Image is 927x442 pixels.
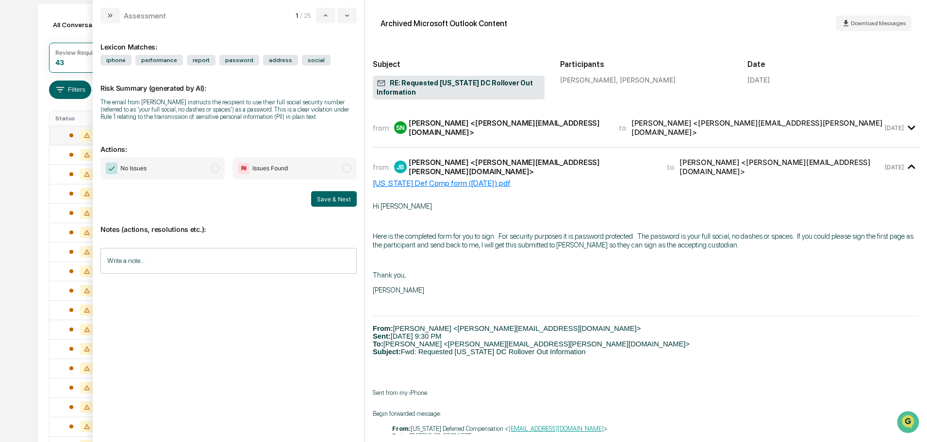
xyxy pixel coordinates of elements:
button: Filters [49,81,91,99]
span: Download Messages [851,20,906,27]
b: From: [392,425,411,432]
p: Actions: [100,133,357,153]
span: Issues Found [252,164,288,173]
span: performance [135,55,183,65]
button: Save & Next [311,191,357,207]
span: from: [373,123,390,132]
div: [PERSON_NAME] <[PERSON_NAME][EMAIL_ADDRESS][DOMAIN_NAME]> [409,118,607,137]
span: [PERSON_NAME] <[PERSON_NAME][EMAIL_ADDRESS][DOMAIN_NAME]> [DATE] 9:30 PM [PERSON_NAME] <[PERSON_N... [373,325,690,356]
span: to: [667,163,676,172]
span: Here is the completed form for you to sign. For security purposes it is password protected. The p... [373,232,913,249]
div: 🖐️ [10,123,17,131]
a: 🔎Data Lookup [6,137,65,154]
img: Checkmark [106,163,117,174]
b: Date: [392,432,409,440]
button: Start new chat [165,77,177,89]
div: [PERSON_NAME] <[PERSON_NAME][EMAIL_ADDRESS][DOMAIN_NAME]> [679,158,882,176]
button: Download Messages [836,16,911,31]
iframe: Open customer support [896,410,922,436]
span: [PERSON_NAME] [373,286,424,295]
span: Hi [PERSON_NAME] [373,202,432,211]
span: Attestations [80,122,120,132]
span: to: [619,123,628,132]
span: password [219,55,259,65]
div: 🗄️ [70,123,78,131]
img: Flag [238,163,249,174]
span: Data Lookup [19,141,61,150]
img: 1746055101610-c473b297-6a78-478c-a979-82029cc54cd1 [10,74,27,92]
span: No Issues [120,164,147,173]
a: Powered byPylon [68,164,117,172]
span: From: [373,325,393,332]
div: SN [394,121,407,134]
div: 🔎 [10,142,17,149]
span: address [263,55,298,65]
h2: Date [747,60,919,69]
h2: Participants [560,60,732,69]
span: from: [373,163,390,172]
b: Sent: [373,332,391,340]
span: report [187,55,215,65]
time: Monday, September 22, 2025 at 9:29:31 PM [885,124,904,131]
p: Begin forwarded message: [373,403,919,417]
a: [EMAIL_ADDRESS][DOMAIN_NAME] [509,425,604,432]
div: [PERSON_NAME] <[PERSON_NAME][EMAIL_ADDRESS][PERSON_NAME][DOMAIN_NAME]> [631,118,883,137]
div: Archived Microsoft Outlook Content [381,19,507,28]
span: Preclearance [19,122,63,132]
div: [PERSON_NAME] <[PERSON_NAME][EMAIL_ADDRESS][PERSON_NAME][DOMAIN_NAME]> [409,158,655,176]
b: Subject: [373,348,401,356]
b: To: [373,340,383,348]
p: Risk Summary (generated by AI): [100,72,357,92]
p: How can we help? [10,20,177,36]
span: / 25 [300,12,314,19]
div: All Conversations [49,17,122,33]
a: 🗄️Attestations [66,118,124,136]
span: RE: Requested [US_STATE] DC Rollover Out Information [377,79,541,97]
time: Tuesday, September 23, 2025 at 11:51:19 AM [885,164,904,171]
div: The email from [PERSON_NAME] instructs the recipient to use their full social security number (re... [100,98,357,120]
div: Assessment [124,11,166,20]
div: We're available if you need us! [33,84,123,92]
div: Lexicon Matches: [100,31,357,51]
p: Notes (actions, resolutions etc.): [100,213,357,233]
div: [PERSON_NAME], [PERSON_NAME] [560,76,732,84]
p: Sent from my iPhone [373,389,919,396]
div: Start new chat [33,74,159,84]
div: [DATE] [747,76,770,84]
span: Thank you, [373,271,406,279]
span: social [302,55,331,65]
div: Review Required [55,49,102,56]
span: 1 [296,12,298,19]
a: 🖐️Preclearance [6,118,66,136]
div: JB [394,161,407,173]
th: Status [50,111,113,126]
div: [US_STATE] Def Comp form ([DATE]).pdf [373,179,919,188]
span: Pylon [97,164,117,172]
h2: Subject [373,60,545,69]
span: iphone [100,55,132,65]
div: 43 [55,58,64,66]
